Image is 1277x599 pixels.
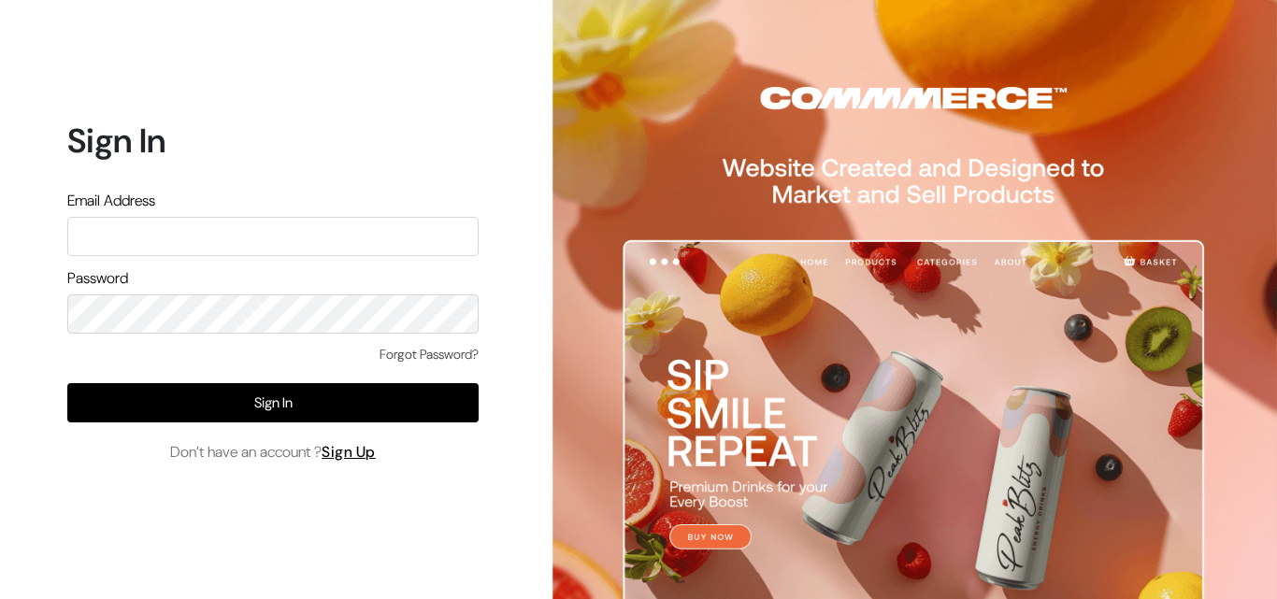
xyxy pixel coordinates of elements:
label: Password [67,267,128,290]
h1: Sign In [67,121,479,161]
a: Sign Up [322,442,376,462]
a: Forgot Password? [380,345,479,364]
span: Don’t have an account ? [170,441,376,464]
button: Sign In [67,383,479,422]
label: Email Address [67,190,155,212]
